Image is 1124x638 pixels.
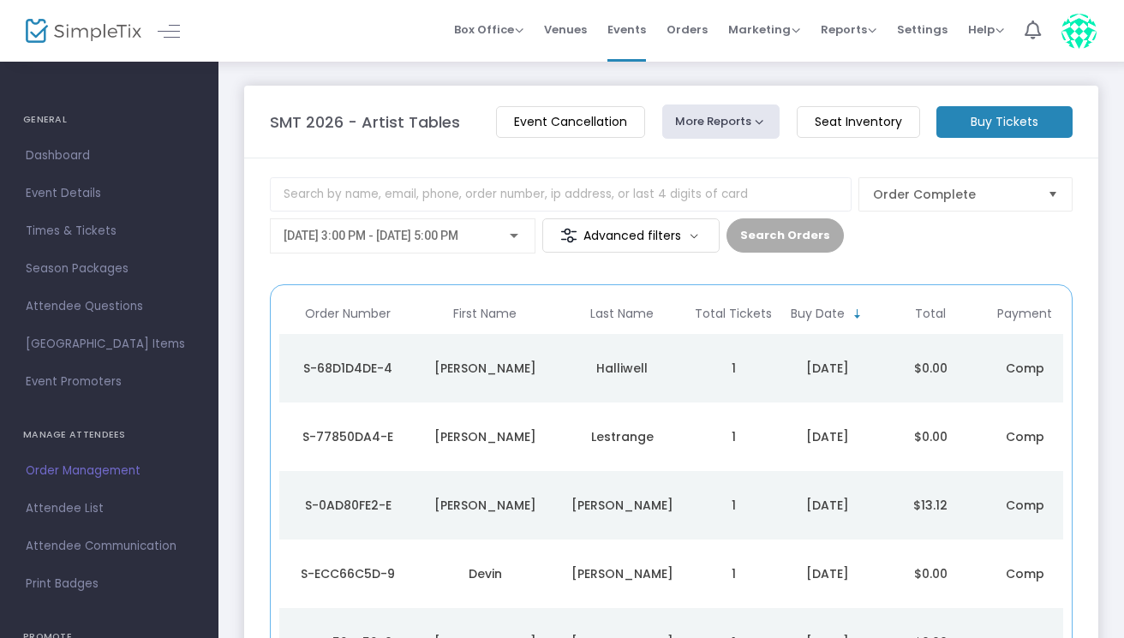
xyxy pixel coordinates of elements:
[662,104,780,139] button: More Reports
[1006,565,1044,582] span: Comp
[780,497,875,514] div: 9/17/2025
[780,360,875,377] div: 9/17/2025
[897,8,948,51] span: Settings
[667,8,708,51] span: Orders
[26,573,193,595] span: Print Badges
[997,307,1052,321] span: Payment
[691,294,776,334] th: Total Tickets
[797,106,920,138] m-button: Seat Inventory
[691,540,776,608] td: 1
[26,258,193,280] span: Season Packages
[284,565,412,582] div: S-ECC66C5D-9
[879,402,982,471] td: $0.00
[558,428,686,445] div: Lestrange
[780,565,875,582] div: 9/17/2025
[558,565,686,582] div: Renshaw
[1041,178,1065,211] button: Select
[496,106,645,138] m-button: Event Cancellation
[421,428,549,445] div: Marie
[607,8,646,51] span: Events
[691,334,776,402] td: 1
[26,333,193,355] span: [GEOGRAPHIC_DATA] Items
[284,428,412,445] div: S-77850DA4-E
[542,218,720,253] m-button: Advanced filters
[284,229,458,242] span: [DATE] 3:00 PM - [DATE] 5:00 PM
[560,227,577,244] img: filter
[26,295,193,318] span: Attendee Questions
[873,186,1034,203] span: Order Complete
[590,307,654,321] span: Last Name
[421,497,549,514] div: Ashley
[454,21,523,38] span: Box Office
[936,106,1073,138] m-button: Buy Tickets
[851,307,864,321] span: Sortable
[26,182,193,205] span: Event Details
[544,8,587,51] span: Venues
[26,498,193,520] span: Attendee List
[728,21,800,38] span: Marketing
[26,220,193,242] span: Times & Tickets
[270,177,852,212] input: Search by name, email, phone, order number, ip address, or last 4 digits of card
[23,418,195,452] h4: MANAGE ATTENDEES
[26,535,193,558] span: Attendee Communication
[879,540,982,608] td: $0.00
[23,103,195,137] h4: GENERAL
[691,471,776,540] td: 1
[305,307,391,321] span: Order Number
[1006,360,1044,377] span: Comp
[421,360,549,377] div: Jeffery
[284,360,412,377] div: S-68D1D4DE-4
[780,428,875,445] div: 9/17/2025
[879,334,982,402] td: $0.00
[1006,497,1044,514] span: Comp
[558,360,686,377] div: Halliwell
[915,307,946,321] span: Total
[968,21,1004,38] span: Help
[821,21,876,38] span: Reports
[421,565,549,582] div: Devin
[691,402,776,471] td: 1
[791,307,845,321] span: Buy Date
[879,471,982,540] td: $13.12
[26,371,193,393] span: Event Promoters
[453,307,517,321] span: First Name
[26,460,193,482] span: Order Management
[1006,428,1044,445] span: Comp
[284,497,412,514] div: S-0AD80FE2-E
[558,497,686,514] div: Crowder
[26,145,193,167] span: Dashboard
[270,110,460,134] m-panel-title: SMT 2026 - Artist Tables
